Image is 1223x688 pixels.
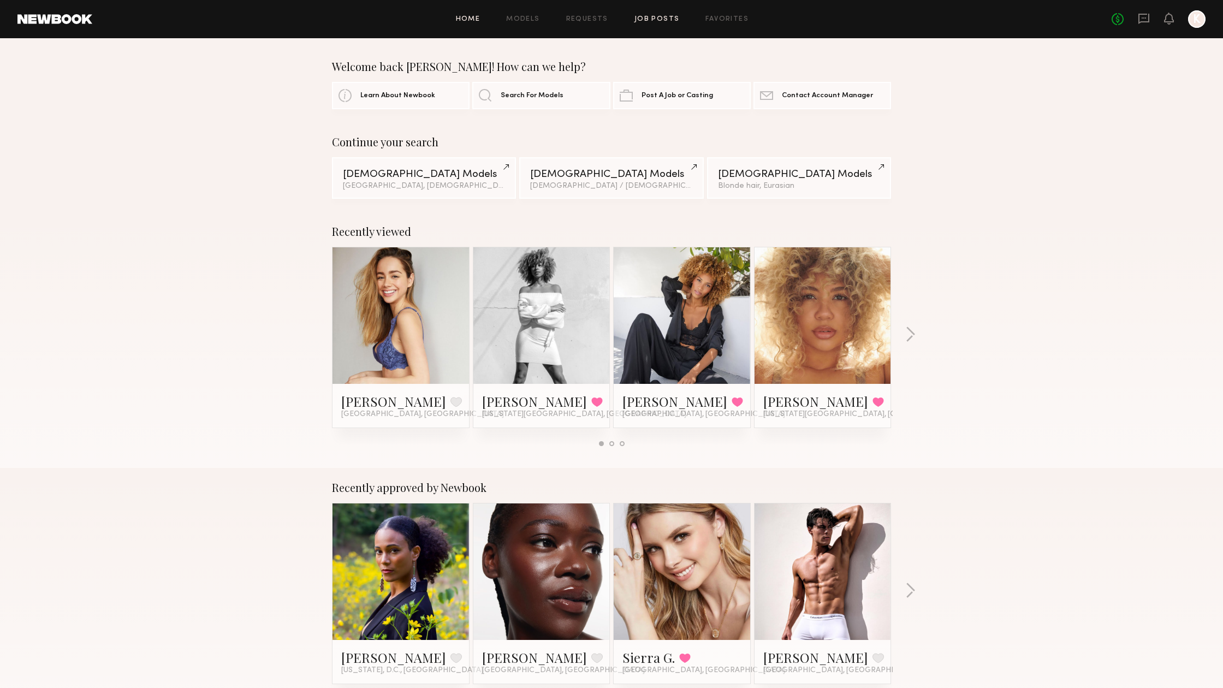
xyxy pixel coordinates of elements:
[332,481,891,494] div: Recently approved by Newbook
[341,649,446,666] a: [PERSON_NAME]
[472,82,610,109] a: Search For Models
[341,393,446,410] a: [PERSON_NAME]
[718,182,880,190] div: Blonde hair, Eurasian
[482,666,645,675] span: [GEOGRAPHIC_DATA], [GEOGRAPHIC_DATA]
[782,92,873,99] span: Contact Account Manager
[482,410,686,419] span: [US_STATE][GEOGRAPHIC_DATA], [GEOGRAPHIC_DATA]
[332,135,891,149] div: Continue your search
[506,16,539,23] a: Models
[613,82,751,109] a: Post A Job or Casting
[763,666,926,675] span: [GEOGRAPHIC_DATA], [GEOGRAPHIC_DATA]
[566,16,608,23] a: Requests
[456,16,480,23] a: Home
[763,649,868,666] a: [PERSON_NAME]
[332,225,891,238] div: Recently viewed
[753,82,891,109] a: Contact Account Manager
[341,666,483,675] span: [US_STATE], D.C., [GEOGRAPHIC_DATA]
[332,82,470,109] a: Learn About Newbook
[343,169,505,180] div: [DEMOGRAPHIC_DATA] Models
[341,410,504,419] span: [GEOGRAPHIC_DATA], [GEOGRAPHIC_DATA]
[482,649,587,666] a: [PERSON_NAME]
[707,157,891,199] a: [DEMOGRAPHIC_DATA] ModelsBlonde hair, Eurasian
[332,60,891,73] div: Welcome back [PERSON_NAME]! How can we help?
[519,157,703,199] a: [DEMOGRAPHIC_DATA] Models[DEMOGRAPHIC_DATA] / [DEMOGRAPHIC_DATA]
[530,182,692,190] div: [DEMOGRAPHIC_DATA] / [DEMOGRAPHIC_DATA]
[332,157,516,199] a: [DEMOGRAPHIC_DATA] Models[GEOGRAPHIC_DATA], [DEMOGRAPHIC_DATA] / [DEMOGRAPHIC_DATA]
[705,16,749,23] a: Favorites
[634,16,680,23] a: Job Posts
[360,92,435,99] span: Learn About Newbook
[501,92,563,99] span: Search For Models
[763,410,967,419] span: [US_STATE][GEOGRAPHIC_DATA], [GEOGRAPHIC_DATA]
[343,182,505,190] div: [GEOGRAPHIC_DATA], [DEMOGRAPHIC_DATA] / [DEMOGRAPHIC_DATA]
[622,666,785,675] span: [GEOGRAPHIC_DATA], [GEOGRAPHIC_DATA]
[642,92,713,99] span: Post A Job or Casting
[622,649,675,666] a: Sierra G.
[763,393,868,410] a: [PERSON_NAME]
[530,169,692,180] div: [DEMOGRAPHIC_DATA] Models
[718,169,880,180] div: [DEMOGRAPHIC_DATA] Models
[622,393,727,410] a: [PERSON_NAME]
[482,393,587,410] a: [PERSON_NAME]
[1188,10,1206,28] a: K
[622,410,785,419] span: [GEOGRAPHIC_DATA], [GEOGRAPHIC_DATA]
